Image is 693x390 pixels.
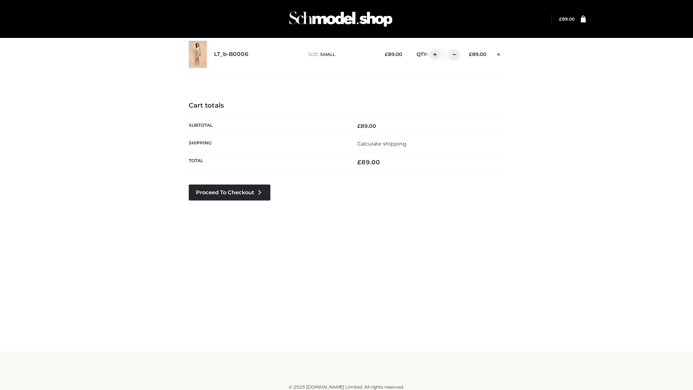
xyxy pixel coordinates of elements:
a: £89.00 [559,16,575,22]
a: Calculate shipping [357,140,406,147]
a: Remove this item [493,49,504,58]
th: Subtotal [189,117,346,135]
bdi: 89.00 [357,123,376,129]
p: size : [308,51,374,58]
span: £ [357,159,361,166]
span: SMALL [320,52,335,57]
img: Schmodel Admin 964 [287,5,395,33]
bdi: 89.00 [357,159,380,166]
h4: Cart totals [189,102,504,110]
span: £ [469,51,472,57]
span: £ [357,123,361,129]
div: QTY: [409,49,458,60]
a: LT_b-B0006 [214,51,249,58]
bdi: 89.00 [559,16,575,22]
bdi: 89.00 [469,51,486,57]
a: Proceed to Checkout [189,185,270,200]
bdi: 89.00 [385,51,402,57]
img: LT_b-B0006 - SMALL [189,41,207,68]
th: Shipping [189,135,346,152]
span: £ [385,51,388,57]
th: Total [189,153,346,172]
span: £ [559,16,562,22]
